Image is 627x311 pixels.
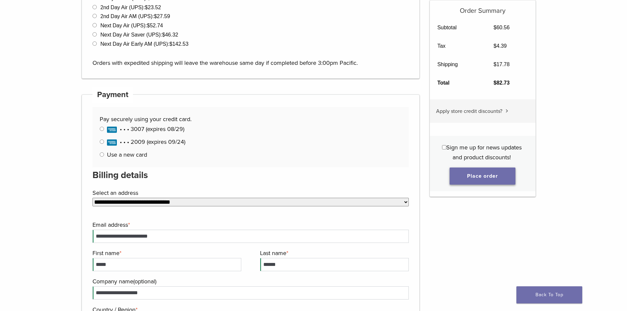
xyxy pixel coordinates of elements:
button: Place order [450,168,515,185]
bdi: 46.32 [162,32,178,38]
span: $ [493,43,496,49]
label: Company name [92,276,407,286]
h5: Order Summary [430,0,536,15]
span: Apply store credit discounts? [436,108,502,115]
label: First name [92,248,240,258]
span: • • • 3007 (expires 08/29) [107,125,184,133]
label: Use a new card [107,151,147,158]
th: Total [430,74,486,92]
bdi: 27.59 [154,13,170,19]
bdi: 23.52 [145,5,161,10]
th: Shipping [430,55,486,74]
label: 2nd Day Air AM (UPS): [100,13,170,19]
span: $ [145,5,148,10]
bdi: 142.53 [170,41,189,47]
span: $ [170,41,172,47]
th: Tax [430,37,486,55]
bdi: 17.78 [493,62,509,67]
span: $ [154,13,157,19]
input: Sign me up for news updates and product discounts! [442,145,446,149]
label: Last name [260,248,407,258]
label: Select an address [92,188,407,198]
label: Next Day Air (UPS): [100,23,163,28]
span: • • • 2009 (expires 09/24) [107,138,185,145]
span: $ [147,23,150,28]
th: Subtotal [430,18,486,37]
img: American Express [107,126,117,133]
bdi: 82.73 [493,80,509,86]
label: Email address [92,220,407,230]
bdi: 4.39 [493,43,507,49]
span: $ [493,62,496,67]
label: Next Day Air Early AM (UPS): [100,41,189,47]
a: Back To Top [516,286,582,303]
p: Pay securely using your credit card. [100,114,401,124]
label: Next Day Air Saver (UPS): [100,32,178,38]
span: $ [493,80,496,86]
h3: Billing details [92,167,409,183]
img: caret.svg [506,109,508,113]
bdi: 52.74 [147,23,163,28]
img: American Express [107,139,117,146]
span: Sign me up for news updates and product discounts! [446,144,522,161]
label: 2nd Day Air (UPS): [100,5,161,10]
bdi: 60.56 [493,25,509,30]
span: (optional) [133,278,156,285]
span: $ [493,25,496,30]
p: Orders with expedited shipping will leave the warehouse same day if completed before 3:00pm Pacific. [92,48,409,68]
h4: Payment [92,87,133,103]
span: $ [162,32,165,38]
